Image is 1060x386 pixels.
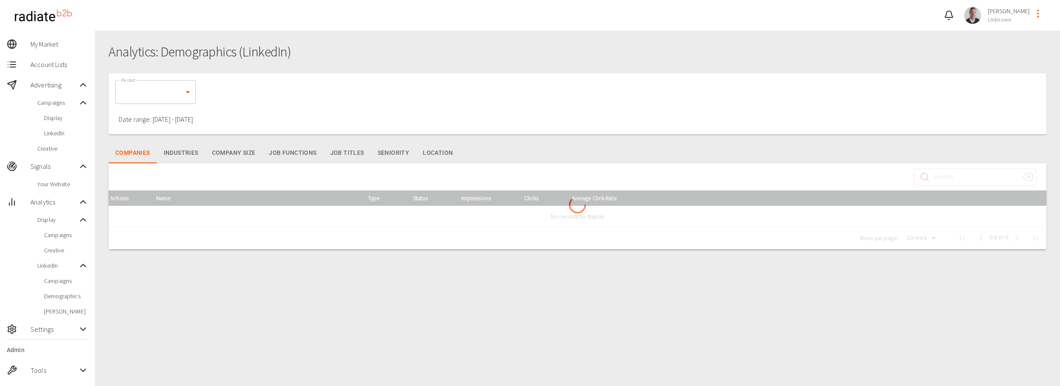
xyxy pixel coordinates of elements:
[31,39,88,49] span: My Market
[44,292,88,300] span: Demographics
[157,143,205,163] button: Industries
[37,261,78,270] span: LinkedIn
[416,143,460,163] button: Location
[31,80,78,90] span: Advertising
[37,144,88,153] span: Creative
[44,129,88,137] span: LinkedIn
[31,365,78,375] span: Tools
[109,143,157,163] button: Companies
[31,161,78,171] span: Signals
[31,59,88,70] span: Account Lists
[1029,5,1046,22] button: profile-menu
[44,307,88,316] span: [PERSON_NAME]
[44,277,88,285] span: Campaigns
[37,180,88,188] span: Your Website
[119,114,193,124] p: Date range: [DATE] - [DATE]
[205,143,262,163] button: Company Size
[10,6,76,25] img: radiateb2b_logo_black.png
[109,143,1046,163] div: Demographics Tabs
[31,197,78,207] span: Analytics
[44,231,88,239] span: Campaigns
[109,44,1046,60] h1: Analytics: Demographics (LinkedIn)
[44,114,88,122] span: Display
[324,143,371,163] button: Job Titles
[121,76,136,84] label: Period
[371,143,416,163] button: Seniority
[988,15,1029,24] span: Unknown
[31,324,78,334] span: Settings
[37,215,78,224] span: Display
[964,7,981,24] img: 2521fcbb6526f89d07337a322cb41024
[44,246,88,255] span: Creative
[115,80,196,104] div: ​
[988,7,1029,15] span: [PERSON_NAME]
[37,98,78,107] span: Campaigns
[262,143,323,163] button: Job Functions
